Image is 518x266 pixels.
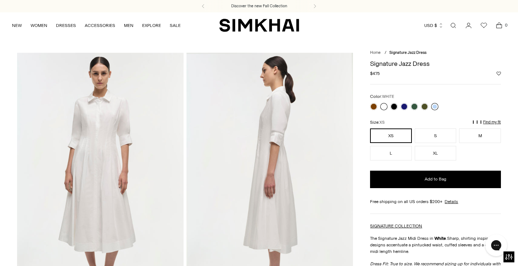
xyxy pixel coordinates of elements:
[370,198,501,205] div: Free shipping on all US orders $200+
[424,17,443,33] button: USD $
[461,18,476,33] a: Go to the account page
[380,120,385,125] span: XS
[56,17,76,33] a: DRESSES
[492,18,506,33] a: Open cart modal
[370,223,422,229] a: SIGNATURE COLLECTION
[31,17,47,33] a: WOMEN
[370,171,501,188] button: Add to Bag
[370,236,498,254] span: Sharp, shirting inspired designs accentuate a pintucked waist, cuffed sleeves and a classic midi ...
[370,50,501,56] nav: breadcrumbs
[385,50,386,56] div: /
[370,93,394,100] label: Color:
[370,128,412,143] button: XS
[477,18,491,33] a: Wishlist
[370,146,412,160] button: L
[503,22,509,28] span: 0
[370,70,380,77] span: $475
[370,60,501,67] h1: Signature Jazz Dress
[12,17,22,33] a: NEW
[142,17,161,33] a: EXPLORE
[389,50,426,55] span: Signature Jazz Dress
[170,17,181,33] a: SALE
[446,18,461,33] a: Open search modal
[219,18,299,32] a: SIMKHAI
[459,128,501,143] button: M
[6,238,73,260] iframe: Sign Up via Text for Offers
[434,236,446,241] strong: White
[370,119,385,126] label: Size:
[124,17,133,33] a: MEN
[370,50,381,55] a: Home
[231,3,287,9] a: Discover the new Fall Collection
[415,128,457,143] button: S
[382,94,394,99] span: WHITE
[370,235,501,255] p: The Signature Jazz Midi Dress in .
[497,71,501,76] button: Add to Wishlist
[445,198,458,205] a: Details
[85,17,115,33] a: ACCESSORIES
[415,146,457,160] button: XL
[425,176,446,182] span: Add to Bag
[482,232,511,259] iframe: Gorgias live chat messenger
